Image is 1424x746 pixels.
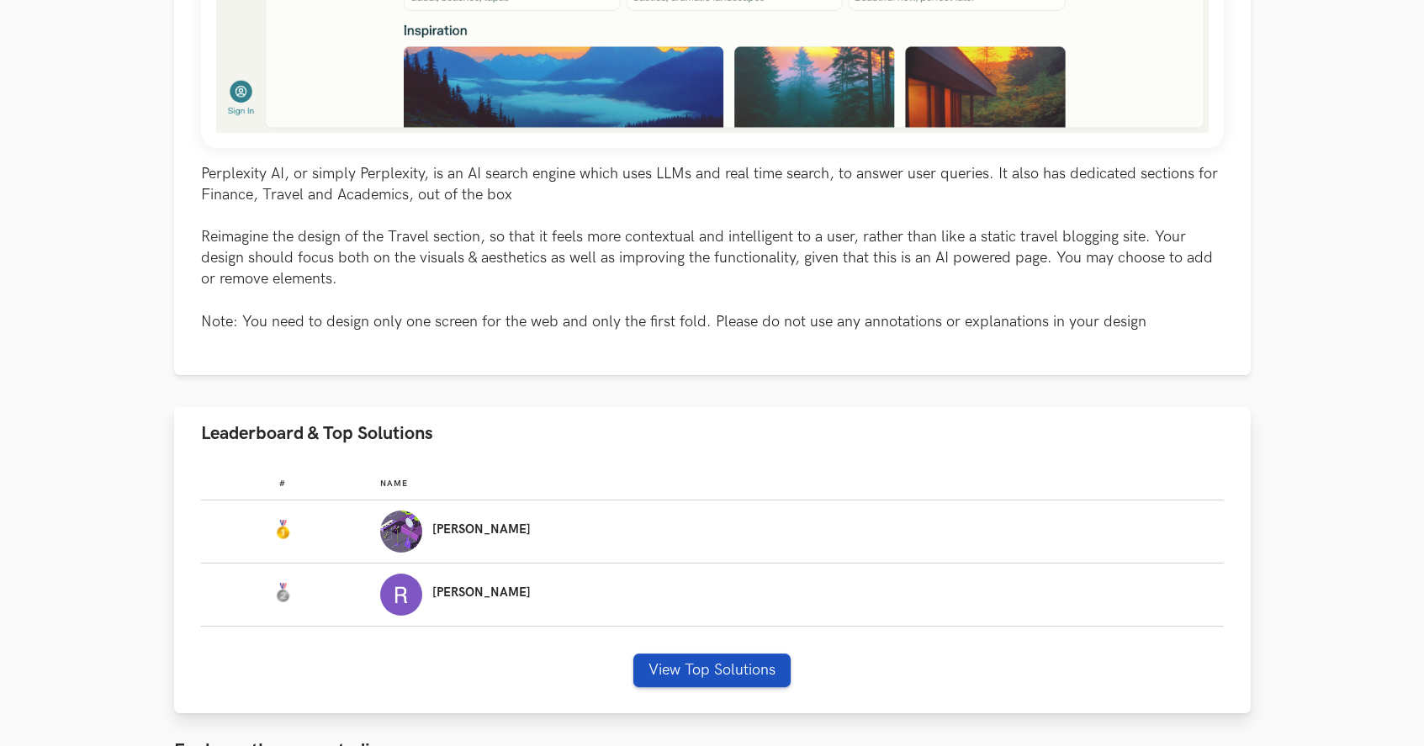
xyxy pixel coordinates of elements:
span: Name [380,479,408,489]
table: Leaderboard [201,465,1224,627]
p: Perplexity AI, or simply Perplexity, is an AI search engine which uses LLMs and real time search,... [201,163,1224,333]
p: [PERSON_NAME] [432,523,531,537]
div: Leaderboard & Top Solutions [174,460,1251,714]
p: [PERSON_NAME] [432,586,531,600]
img: Gold Medal [273,520,293,540]
img: Silver Medal [273,583,293,603]
span: # [279,479,286,489]
img: Profile photo [380,574,422,616]
button: Leaderboard & Top Solutions [174,407,1251,460]
span: Leaderboard & Top Solutions [201,422,433,445]
button: View Top Solutions [633,653,791,687]
img: Profile photo [380,511,422,553]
